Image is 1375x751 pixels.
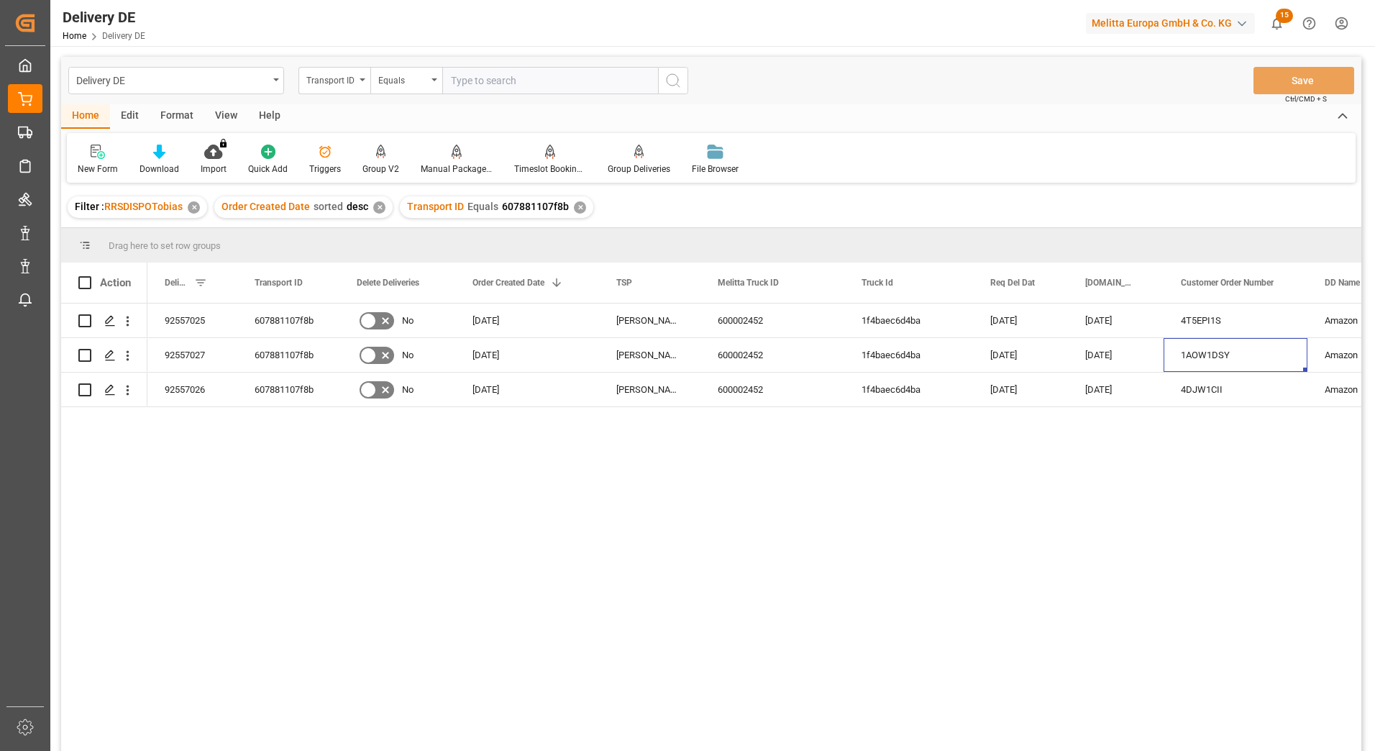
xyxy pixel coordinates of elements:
div: New Form [78,163,118,176]
span: TSP [616,278,632,288]
div: 1f4baec6d4ba [844,373,973,406]
a: Home [63,31,86,41]
span: [DOMAIN_NAME] Dat [1085,278,1133,288]
span: 15 [1276,9,1293,23]
div: Press SPACE to select this row. [61,373,147,407]
span: Customer Order Number [1181,278,1274,288]
span: Order Created Date [221,201,310,212]
span: Delete Deliveries [357,278,419,288]
div: 607881107f8b [237,338,339,372]
div: ✕ [574,201,586,214]
div: Group V2 [362,163,399,176]
button: Save [1253,67,1354,94]
div: 92557026 [147,373,237,406]
div: 92557027 [147,338,237,372]
span: Req Del Dat [990,278,1035,288]
div: Delivery DE [76,70,268,88]
span: No [402,373,414,406]
div: 4T5EPI1S [1164,304,1307,337]
div: Format [150,104,204,129]
div: [PERSON_NAME] DE [599,338,700,372]
div: Home [61,104,110,129]
div: Triggers [309,163,341,176]
div: ✕ [373,201,385,214]
input: Type to search [442,67,658,94]
div: 600002452 [700,304,844,337]
div: Help [248,104,291,129]
div: 607881107f8b [237,373,339,406]
div: 92557025 [147,304,237,337]
button: search button [658,67,688,94]
div: 4DJW1CII [1164,373,1307,406]
div: File Browser [692,163,739,176]
div: 607881107f8b [237,304,339,337]
button: Help Center [1293,7,1325,40]
div: Press SPACE to select this row. [61,338,147,373]
span: No [402,304,414,337]
button: Melitta Europa GmbH & Co. KG [1086,9,1261,37]
div: Transport ID [306,70,355,87]
div: [DATE] [1068,338,1164,372]
div: [PERSON_NAME] DE [599,373,700,406]
div: 1f4baec6d4ba [844,304,973,337]
div: Equals [378,70,427,87]
div: [DATE] [973,304,1068,337]
div: ✕ [188,201,200,214]
div: Action [100,276,131,289]
div: [DATE] [1068,373,1164,406]
span: Ctrl/CMD + S [1285,94,1327,104]
div: Delivery DE [63,6,145,28]
div: [PERSON_NAME] DE [599,304,700,337]
span: No [402,339,414,372]
div: [DATE] [1068,304,1164,337]
span: Delivery [165,278,188,288]
span: DD Name [1325,278,1360,288]
span: desc [347,201,368,212]
div: [DATE] [455,373,599,406]
button: open menu [370,67,442,94]
div: Manual Package TypeDetermination [421,163,493,176]
div: Group Deliveries [608,163,670,176]
span: Equals [467,201,498,212]
button: open menu [298,67,370,94]
span: Transport ID [407,201,464,212]
div: Quick Add [248,163,288,176]
div: [DATE] [455,338,599,372]
div: Edit [110,104,150,129]
div: 1AOW1DSY [1164,338,1307,372]
div: Download [140,163,179,176]
div: [DATE] [973,373,1068,406]
div: View [204,104,248,129]
span: sorted [314,201,343,212]
div: [DATE] [973,338,1068,372]
span: Truck Id [862,278,893,288]
span: Order Created Date [472,278,544,288]
span: 607881107f8b [502,201,569,212]
button: show 15 new notifications [1261,7,1293,40]
span: Transport ID [255,278,303,288]
div: [DATE] [455,304,599,337]
span: RRSDISPOTobias [104,201,183,212]
div: 1f4baec6d4ba [844,338,973,372]
div: Melitta Europa GmbH & Co. KG [1086,13,1255,34]
div: 600002452 [700,338,844,372]
span: Drag here to set row groups [109,240,221,251]
div: 600002452 [700,373,844,406]
span: Filter : [75,201,104,212]
button: open menu [68,67,284,94]
span: Melitta Truck ID [718,278,779,288]
div: Press SPACE to select this row. [61,304,147,338]
div: Timeslot Booking Report [514,163,586,176]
